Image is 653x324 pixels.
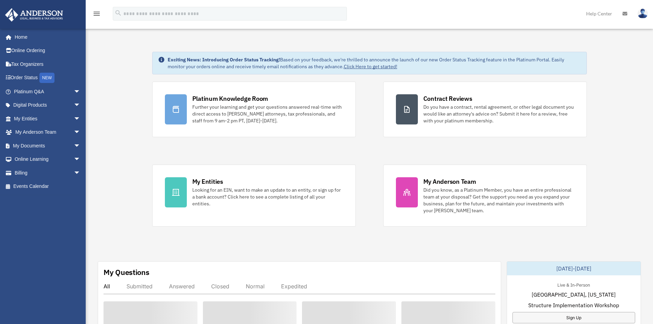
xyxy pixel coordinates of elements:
[246,283,265,290] div: Normal
[211,283,229,290] div: Closed
[5,30,87,44] a: Home
[383,165,587,227] a: My Anderson Team Did you know, as a Platinum Member, you have an entire professional team at your...
[5,153,91,166] a: Online Learningarrow_drop_down
[126,283,153,290] div: Submitted
[104,267,149,277] div: My Questions
[114,9,122,17] i: search
[532,290,616,299] span: [GEOGRAPHIC_DATA], [US_STATE]
[169,283,195,290] div: Answered
[5,112,91,125] a: My Entitiesarrow_drop_down
[423,104,574,124] div: Do you have a contract, rental agreement, or other legal document you would like an attorney's ad...
[281,283,307,290] div: Expedited
[192,187,343,207] div: Looking for an EIN, want to make an update to an entity, or sign up for a bank account? Click her...
[168,56,581,70] div: Based on your feedback, we're thrilled to announce the launch of our new Order Status Tracking fe...
[423,187,574,214] div: Did you know, as a Platinum Member, you have an entire professional team at your disposal? Get th...
[5,71,91,85] a: Order StatusNEW
[512,312,635,323] a: Sign Up
[5,57,91,71] a: Tax Organizers
[192,177,223,186] div: My Entities
[5,44,91,58] a: Online Ordering
[5,139,91,153] a: My Documentsarrow_drop_down
[192,94,268,103] div: Platinum Knowledge Room
[507,262,641,275] div: [DATE]-[DATE]
[423,177,476,186] div: My Anderson Team
[638,9,648,19] img: User Pic
[74,85,87,99] span: arrow_drop_down
[528,301,619,309] span: Structure Implementation Workshop
[5,85,91,98] a: Platinum Q&Aarrow_drop_down
[383,82,587,137] a: Contract Reviews Do you have a contract, rental agreement, or other legal document you would like...
[74,112,87,126] span: arrow_drop_down
[152,82,356,137] a: Platinum Knowledge Room Further your learning and get your questions answered real-time with dire...
[552,281,595,288] div: Live & In-Person
[5,166,91,180] a: Billingarrow_drop_down
[168,57,280,63] strong: Exciting News: Introducing Order Status Tracking!
[5,180,91,193] a: Events Calendar
[5,125,91,139] a: My Anderson Teamarrow_drop_down
[192,104,343,124] div: Further your learning and get your questions answered real-time with direct access to [PERSON_NAM...
[93,10,101,18] i: menu
[5,98,91,112] a: Digital Productsarrow_drop_down
[93,12,101,18] a: menu
[74,125,87,140] span: arrow_drop_down
[152,165,356,227] a: My Entities Looking for an EIN, want to make an update to an entity, or sign up for a bank accoun...
[344,63,397,70] a: Click Here to get started!
[3,8,65,22] img: Anderson Advisors Platinum Portal
[74,98,87,112] span: arrow_drop_down
[74,153,87,167] span: arrow_drop_down
[39,73,55,83] div: NEW
[104,283,110,290] div: All
[74,139,87,153] span: arrow_drop_down
[423,94,472,103] div: Contract Reviews
[74,166,87,180] span: arrow_drop_down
